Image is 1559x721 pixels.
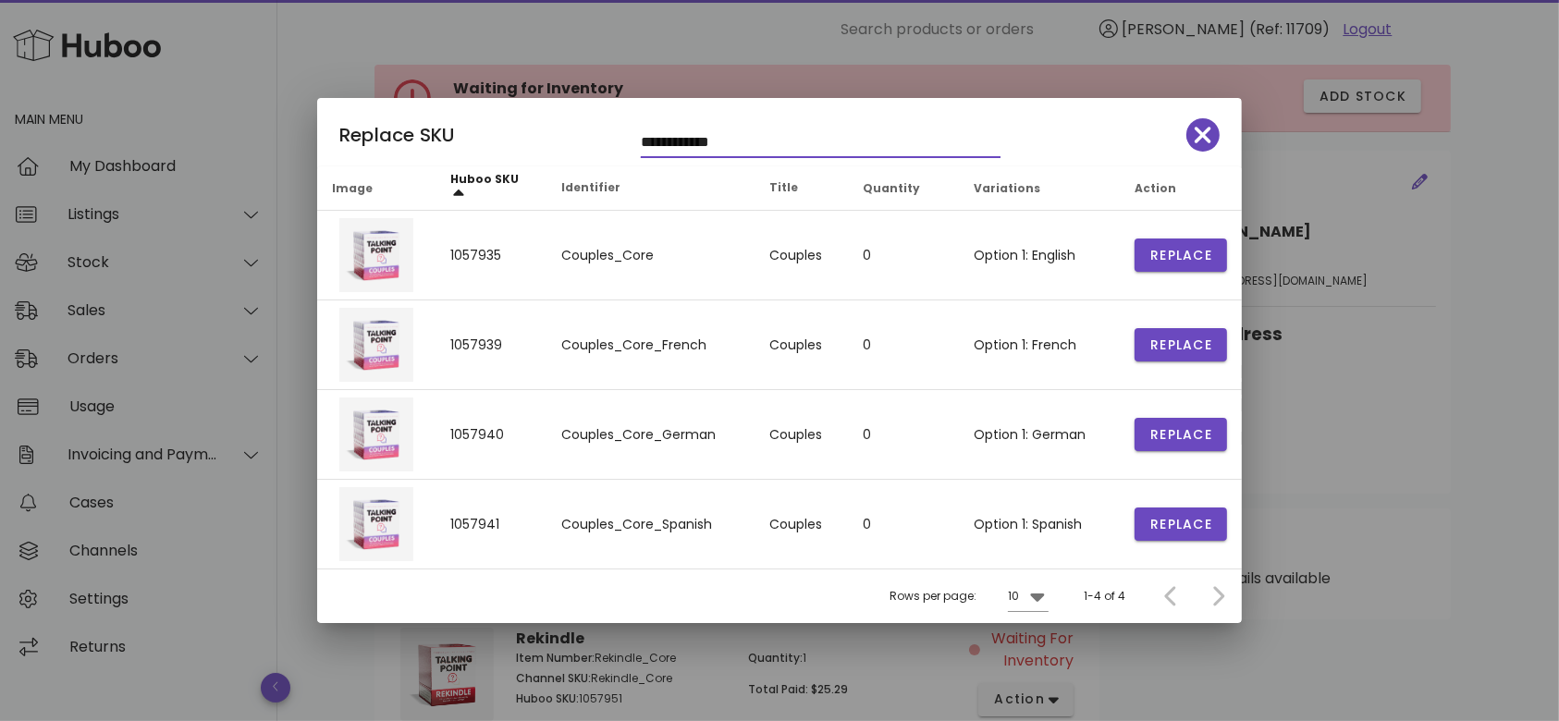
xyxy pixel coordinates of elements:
button: Replace [1135,328,1227,361]
td: 1057940 [436,390,546,480]
button: Replace [1135,238,1227,272]
span: Replace [1149,425,1212,445]
td: Option 1: German [960,390,1120,480]
th: Action [1120,166,1242,211]
td: Couples_Core_Spanish [546,480,755,568]
span: Image [332,180,373,196]
td: 0 [849,300,960,390]
button: Replace [1135,418,1227,451]
th: Image [317,166,436,211]
td: Couples [755,211,849,300]
th: Identifier: Not sorted. Activate to sort ascending. [546,166,755,211]
td: 1057939 [436,300,546,390]
td: 1057941 [436,480,546,568]
div: 10 [1008,588,1019,605]
span: Title [770,179,799,195]
span: Variations [975,180,1041,196]
span: Replace [1149,336,1212,355]
td: 0 [849,211,960,300]
th: Variations [960,166,1120,211]
td: Couples [755,390,849,480]
span: Identifier [561,179,620,195]
td: 0 [849,390,960,480]
td: Couples_Core [546,211,755,300]
span: Quantity [864,180,921,196]
button: Replace [1135,507,1227,541]
td: Couples [755,300,849,390]
td: Couples_Core_German [546,390,755,480]
td: Option 1: English [960,211,1120,300]
td: Couples_Core_French [546,300,755,390]
td: 0 [849,480,960,568]
td: Option 1: French [960,300,1120,390]
div: Rows per page: [890,569,1049,623]
td: Option 1: Spanish [960,480,1120,568]
td: 1057935 [436,211,546,300]
th: Quantity [849,166,960,211]
td: Couples [755,480,849,568]
div: 1-4 of 4 [1084,588,1125,605]
span: Action [1135,180,1176,196]
span: Replace [1149,246,1212,265]
span: Replace [1149,515,1212,534]
th: Title: Not sorted. Activate to sort ascending. [755,166,849,211]
span: Huboo SKU [450,171,519,187]
div: Replace SKU [317,98,1242,166]
div: 10Rows per page: [1008,581,1049,611]
th: Huboo SKU: Sorted ascending. Activate to sort descending. [436,166,546,211]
